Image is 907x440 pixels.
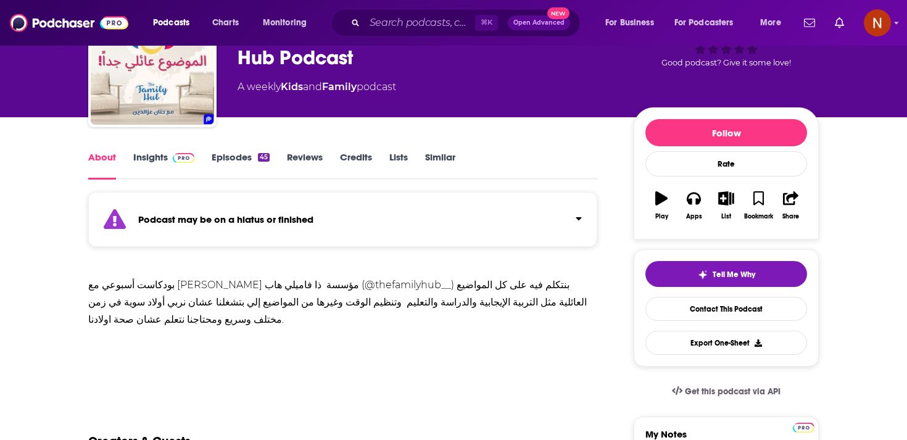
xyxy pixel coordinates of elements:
[212,14,239,31] span: Charts
[91,1,214,125] img: بودكاست الموضوع عائلي جدا | The Family Hub Podcast
[204,13,246,33] a: Charts
[799,12,820,33] a: Show notifications dropdown
[645,297,807,321] a: Contact This Podcast
[153,14,189,31] span: Podcasts
[760,14,781,31] span: More
[782,213,799,220] div: Share
[645,331,807,355] button: Export One-Sheet
[138,214,313,225] strong: Podcast may be on a hiatus or finished
[342,9,592,37] div: Search podcasts, credits, & more...
[775,183,807,228] button: Share
[508,15,570,30] button: Open AdvancedNew
[685,386,781,397] span: Get this podcast via API
[287,151,323,180] a: Reviews
[710,183,742,228] button: List
[10,11,128,35] img: Podchaser - Follow, Share and Rate Podcasts
[752,13,797,33] button: open menu
[303,81,322,93] span: and
[634,10,819,86] div: Good podcast? Give it some love!
[830,12,849,33] a: Show notifications dropdown
[864,9,891,36] img: User Profile
[281,81,303,93] a: Kids
[365,13,475,33] input: Search podcasts, credits, & more...
[686,213,702,220] div: Apps
[793,423,814,433] img: Podchaser Pro
[742,183,774,228] button: Bookmark
[713,270,755,280] span: Tell Me Why
[340,151,372,180] a: Credits
[645,119,807,146] button: Follow
[645,151,807,176] div: Rate
[547,7,569,19] span: New
[212,151,270,180] a: Episodes45
[88,151,116,180] a: About
[677,183,710,228] button: Apps
[605,14,654,31] span: For Business
[661,58,791,67] span: Good podcast? Give it some love!
[144,13,205,33] button: open menu
[645,183,677,228] button: Play
[721,213,731,220] div: List
[322,81,357,93] a: Family
[793,421,814,433] a: Pro website
[666,13,752,33] button: open menu
[662,376,790,407] a: Get this podcast via API
[744,213,773,220] div: Bookmark
[655,213,668,220] div: Play
[597,13,669,33] button: open menu
[133,151,194,180] a: InsightsPodchaser Pro
[864,9,891,36] button: Show profile menu
[864,9,891,36] span: Logged in as AdelNBM
[389,151,408,180] a: Lists
[425,151,455,180] a: Similar
[173,153,194,163] img: Podchaser Pro
[513,20,565,26] span: Open Advanced
[88,199,597,247] section: Click to expand status details
[263,14,307,31] span: Monitoring
[645,261,807,287] button: tell me why sparkleTell Me Why
[254,13,323,33] button: open menu
[698,270,708,280] img: tell me why sparkle
[475,15,498,31] span: ⌘ K
[258,153,270,162] div: 45
[238,80,396,94] div: A weekly podcast
[674,14,734,31] span: For Podcasters
[88,276,597,328] div: بودكاست أسبوعي مع [PERSON_NAME] مؤسسة ذا فاميلي هاب (@thefamilyhub__) بنتكلم فيه على كل المواضيع ...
